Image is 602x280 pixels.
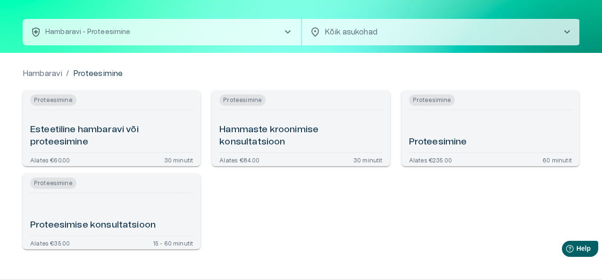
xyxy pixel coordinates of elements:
p: 60 minutit [543,157,572,162]
span: location_on [309,26,321,38]
span: chevron_right [282,26,293,38]
p: Hambaravi - Proteesimine [45,27,131,37]
p: Proteesimine [73,68,123,79]
p: / [66,68,69,79]
span: Proteesimine [30,94,76,106]
span: health_and_safety [30,26,42,38]
p: Alates €235.00 [409,157,452,162]
p: Alates €35.00 [30,240,70,246]
button: health_and_safetyHambaravi - Proteesiminechevron_right [23,19,301,45]
h6: Esteetiline hambaravi või proteesimine [30,124,193,149]
p: Alates €84.00 [219,157,259,162]
a: Open service booking details [23,174,201,249]
span: Proteesimine [409,94,455,106]
a: Hambaravi [23,68,62,79]
p: Alates €60.00 [30,157,70,162]
span: chevron_right [561,26,573,38]
a: Open service booking details [212,91,390,166]
p: Kõik asukohad [325,26,546,38]
span: Proteesimine [219,94,266,106]
span: Proteesimine [30,178,76,189]
h6: Proteesimine [409,136,467,149]
h6: Proteesimise konsultatsioon [30,219,156,232]
p: 30 minutit [164,157,193,162]
h6: Hammaste kroonimise konsultatsioon [219,124,382,149]
p: 30 minutit [353,157,383,162]
a: Open service booking details [401,91,579,166]
p: 15 - 60 minutit [153,240,193,246]
iframe: Help widget launcher [528,237,602,263]
a: Open service booking details [23,91,201,166]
